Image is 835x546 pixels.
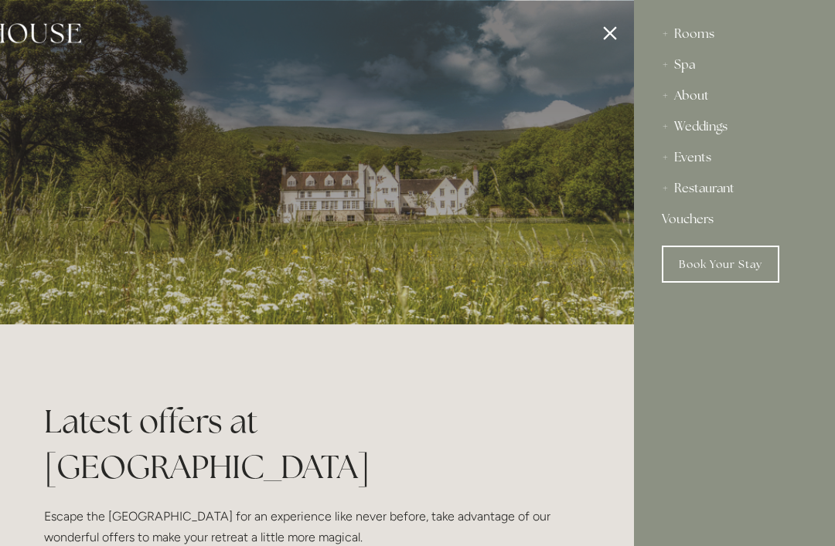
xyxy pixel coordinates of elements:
a: Book Your Stay [662,246,779,283]
a: Vouchers [662,204,807,235]
div: About [662,80,807,111]
div: Weddings [662,111,807,142]
div: Spa [662,49,807,80]
div: Restaurant [662,173,807,204]
div: Events [662,142,807,173]
div: Rooms [662,19,807,49]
